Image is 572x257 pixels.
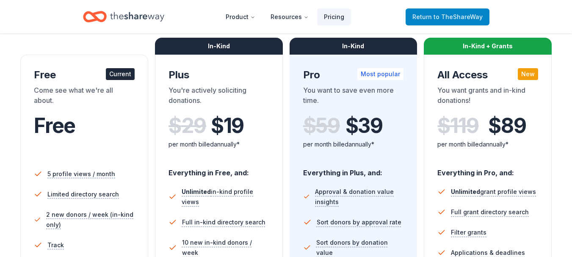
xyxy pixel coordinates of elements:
[488,114,526,138] span: $ 89
[437,85,538,109] div: You want grants and in-kind donations!
[451,188,480,195] span: Unlimited
[424,38,552,55] div: In-Kind + Grants
[47,240,64,250] span: Track
[518,68,538,80] div: New
[169,68,269,82] div: Plus
[34,85,135,109] div: Come see what we're all about.
[169,85,269,109] div: You're actively soliciting donations.
[83,7,164,27] a: Home
[34,113,75,138] span: Free
[182,188,211,195] span: Unlimited
[182,217,265,227] span: Full in-kind directory search
[47,189,119,199] span: Limited directory search
[106,68,135,80] div: Current
[437,139,538,149] div: per month billed annually*
[451,188,536,195] span: grant profile views
[303,139,404,149] div: per month billed annually*
[290,38,417,55] div: In-Kind
[303,85,404,109] div: You want to save even more time.
[169,160,269,178] div: Everything in Free, and:
[46,210,135,230] span: 2 new donors / week (in-kind only)
[219,8,262,25] button: Product
[406,8,489,25] a: Returnto TheShareWay
[437,68,538,82] div: All Access
[451,207,529,217] span: Full grant directory search
[169,139,269,149] div: per month billed annually*
[357,68,403,80] div: Most popular
[434,13,483,20] span: to TheShareWay
[412,12,483,22] span: Return
[47,169,115,179] span: 5 profile views / month
[315,187,403,207] span: Approval & donation value insights
[345,114,383,138] span: $ 39
[211,114,244,138] span: $ 19
[303,160,404,178] div: Everything in Plus, and:
[182,188,253,205] span: in-kind profile views
[317,217,401,227] span: Sort donors by approval rate
[437,160,538,178] div: Everything in Pro, and:
[451,227,486,238] span: Filter grants
[264,8,315,25] button: Resources
[155,38,283,55] div: In-Kind
[303,68,404,82] div: Pro
[317,8,351,25] a: Pricing
[219,7,351,27] nav: Main
[34,68,135,82] div: Free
